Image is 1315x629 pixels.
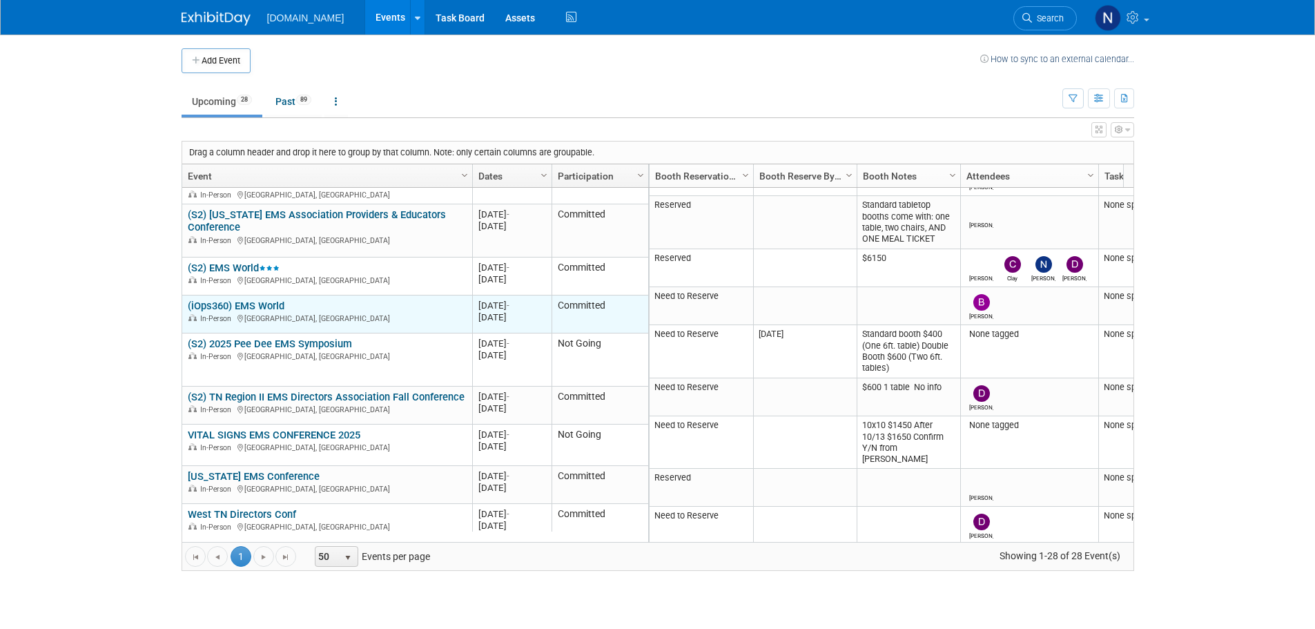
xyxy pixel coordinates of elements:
img: Brian Lawless [973,294,990,311]
a: Go to the first page [185,546,206,567]
span: In-Person [200,276,235,285]
img: ExhibitDay [182,12,251,26]
span: In-Person [200,352,235,361]
div: [DATE] [478,403,545,414]
a: Event [188,164,463,188]
td: Reserved [650,196,753,249]
a: (iOps360) EMS World [188,300,284,312]
div: None tagged [966,420,1093,431]
a: Tasks [1104,164,1172,188]
a: Dates [478,164,543,188]
a: Column Settings [633,164,648,185]
span: In-Person [200,443,235,452]
div: [GEOGRAPHIC_DATA], [GEOGRAPHIC_DATA] [188,521,466,532]
td: Committed [552,296,648,333]
a: (S2) [US_STATE] EMS Association Providers & Educators Conference [188,209,446,234]
span: In-Person [200,485,235,494]
div: [DATE] [478,470,545,482]
a: Attendees [966,164,1089,188]
a: Search [1013,6,1077,30]
a: West TN Directors Conf [188,508,296,521]
a: Upcoming28 [182,88,262,115]
span: Search [1032,13,1064,23]
img: Drew Saucier [973,203,990,220]
span: Go to the next page [258,552,269,563]
a: Go to the last page [275,546,296,567]
div: Dave/Rob . [1062,273,1087,282]
a: Booth Notes [863,164,951,188]
img: Nicholas Fischer [1095,5,1121,31]
div: Brian Lawless [969,311,993,320]
div: [DATE] [478,262,545,273]
td: Need to Reserve [650,416,753,469]
div: Drag a column header and drop it here to group by that column. Note: only certain columns are gro... [182,142,1133,164]
div: Drew Saucier [969,220,993,229]
div: Dave/Rob . [969,530,993,539]
div: [DATE] [478,520,545,532]
img: In-Person Event [188,523,197,530]
img: Dave/Rob . [973,514,990,530]
span: Go to the first page [190,552,201,563]
a: (S2) 2025 Pee Dee EMS Symposium [188,338,352,350]
a: Participation [558,164,639,188]
span: Events per page [297,546,444,567]
div: [GEOGRAPHIC_DATA], [GEOGRAPHIC_DATA] [188,188,466,200]
td: $600 1 table No info [857,378,960,416]
div: None specified [1104,510,1176,521]
img: In-Person Event [188,443,197,450]
span: Column Settings [1085,170,1096,181]
img: Dave/Rob . [973,385,990,402]
div: [DATE] [478,273,545,285]
div: None specified [1104,291,1176,302]
a: How to sync to an external calendar... [980,54,1134,64]
div: [DATE] [478,441,545,452]
td: Standard tabletop booths come with: one table, two chairs, AND ONE MEAL TICKET [857,196,960,249]
img: In-Person Event [188,314,197,321]
div: [DATE] [478,220,545,232]
span: Column Settings [635,170,646,181]
div: [DATE] [478,508,545,520]
div: None specified [1104,253,1176,264]
a: VITAL SIGNS EMS CONFERENCE 2025 [188,429,360,441]
a: Booth Reservation Status [655,164,744,188]
span: - [507,338,509,349]
span: - [507,209,509,220]
td: Not Going [552,333,648,387]
span: Go to the previous page [212,552,223,563]
div: None specified [1104,420,1176,431]
div: None specified [1104,329,1176,340]
div: [GEOGRAPHIC_DATA], [GEOGRAPHIC_DATA] [188,312,466,324]
div: [GEOGRAPHIC_DATA], [GEOGRAPHIC_DATA] [188,483,466,494]
div: [GEOGRAPHIC_DATA], [GEOGRAPHIC_DATA] [188,403,466,415]
a: Column Settings [457,164,472,185]
span: - [507,429,509,440]
span: 28 [237,95,252,105]
span: In-Person [200,314,235,323]
div: [GEOGRAPHIC_DATA], [GEOGRAPHIC_DATA] [188,350,466,362]
img: In-Person Event [188,191,197,197]
td: Need to Reserve [650,378,753,416]
td: 10x10 $1450 After 10/13 $1650 Confirm Y/N from [PERSON_NAME] [857,416,960,469]
div: [GEOGRAPHIC_DATA], [GEOGRAPHIC_DATA] [188,274,466,286]
div: [DATE] [478,311,545,323]
span: In-Person [200,405,235,414]
span: - [507,300,509,311]
div: Drew Saucier [969,492,993,501]
td: Committed [552,258,648,296]
span: In-Person [200,191,235,200]
a: Column Settings [536,164,552,185]
div: [DATE] [478,209,545,220]
td: Standard booth $400 (One 6ft. table) Double Booth $600 (Two 6ft. tables) [857,325,960,378]
img: Clay Terry [1004,256,1021,273]
img: Drew Saucier [973,476,990,492]
span: 1 [231,546,251,567]
img: In-Person Event [188,236,197,243]
img: Drew Saucier [973,256,990,273]
img: In-Person Event [188,405,197,412]
td: Not Going [552,425,648,466]
img: In-Person Event [188,352,197,359]
div: Nicholas Fischer [1031,273,1055,282]
span: Showing 1-28 of 28 Event(s) [986,546,1133,565]
div: [GEOGRAPHIC_DATA], [GEOGRAPHIC_DATA] [188,234,466,246]
div: Clay Terry [1000,273,1024,282]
